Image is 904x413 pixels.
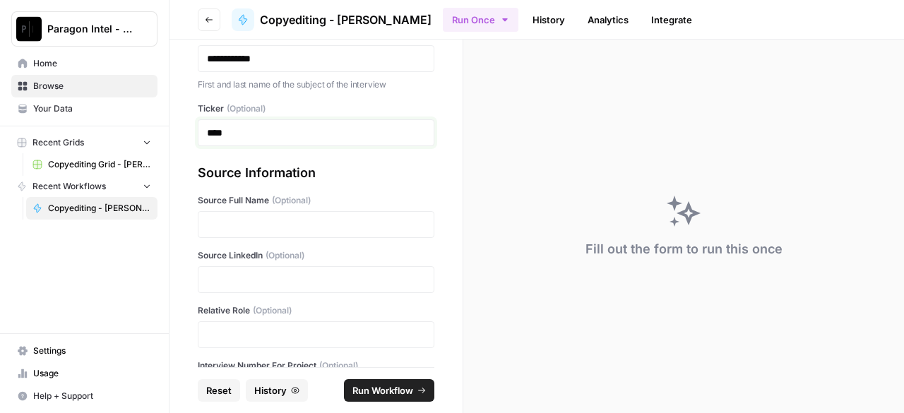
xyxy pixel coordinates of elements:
[11,75,157,97] a: Browse
[48,202,151,215] span: Copyediting - [PERSON_NAME]
[11,176,157,197] button: Recent Workflows
[585,239,783,259] div: Fill out the form to run this once
[254,383,287,397] span: History
[198,359,434,372] label: Interview Number For Project
[198,194,434,207] label: Source Full Name
[33,57,151,70] span: Home
[524,8,573,31] a: History
[33,345,151,357] span: Settings
[227,102,266,115] span: (Optional)
[198,102,434,115] label: Ticker
[246,379,308,402] button: History
[643,8,701,31] a: Integrate
[260,11,432,28] span: Copyediting - [PERSON_NAME]
[198,163,434,183] div: Source Information
[11,97,157,120] a: Your Data
[33,102,151,115] span: Your Data
[26,197,157,220] a: Copyediting - [PERSON_NAME]
[16,16,42,42] img: Paragon Intel - Copyediting Logo
[33,367,151,380] span: Usage
[11,340,157,362] a: Settings
[344,379,434,402] button: Run Workflow
[443,8,518,32] button: Run Once
[253,304,292,317] span: (Optional)
[26,153,157,176] a: Copyediting Grid - [PERSON_NAME]
[198,379,240,402] button: Reset
[33,80,151,92] span: Browse
[198,304,434,317] label: Relative Role
[579,8,637,31] a: Analytics
[198,78,434,92] p: First and last name of the subject of the interview
[11,132,157,153] button: Recent Grids
[232,8,432,31] a: Copyediting - [PERSON_NAME]
[11,52,157,75] a: Home
[266,249,304,262] span: (Optional)
[33,390,151,402] span: Help + Support
[11,11,157,47] button: Workspace: Paragon Intel - Copyediting
[206,383,232,397] span: Reset
[352,383,413,397] span: Run Workflow
[319,359,358,372] span: (Optional)
[11,385,157,407] button: Help + Support
[272,194,311,207] span: (Optional)
[48,158,151,171] span: Copyediting Grid - [PERSON_NAME]
[32,180,106,193] span: Recent Workflows
[32,136,84,149] span: Recent Grids
[11,362,157,385] a: Usage
[198,249,434,262] label: Source LinkedIn
[47,22,133,36] span: Paragon Intel - Copyediting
